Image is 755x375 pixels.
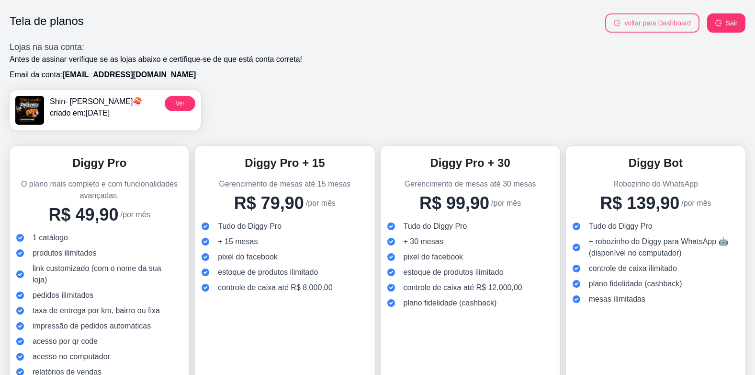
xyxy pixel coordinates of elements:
span: impressão de pedidos automáticas [33,320,151,332]
h4: R$ 49,90 [48,205,118,224]
span: logout [614,20,620,26]
p: /por mês [681,198,711,209]
span: Tudo do Diggy Pro [404,221,467,232]
span: controle de caixa ilimitado [589,263,677,274]
span: [EMAIL_ADDRESS][DOMAIN_NAME] [62,70,196,79]
p: Gerencimento de mesas até 15 mesas [201,178,369,190]
span: + 30 mesas [404,236,443,247]
span: pixel do facebook [218,251,278,263]
button: Ver [165,96,195,111]
p: Antes de assinar verifique se as lojas abaixo e certifique-se de que está conta correta! [10,54,745,65]
span: mesas ilimitadas [589,293,645,305]
button: logoutSair [707,13,745,33]
span: plano fidelidade (cashback) [404,297,497,309]
p: criado em: [DATE] [50,107,142,119]
h3: Diggy Pro + 30 [386,155,554,171]
span: logout [715,20,722,26]
span: pedidos ilimitados [33,290,93,301]
span: controle de caixa até R$ 12.000,00 [404,282,522,293]
p: Robozinho do WhatsApp [572,178,740,190]
span: plano fidelidade (cashback) [589,278,682,290]
span: acesso no computador [33,351,110,363]
h4: R$ 99,90 [419,194,489,213]
span: controle de caixa até R$ 8.000,00 [218,282,332,293]
p: Gerencimento de mesas até 30 mesas [386,178,554,190]
img: menu logo [15,96,44,125]
span: 1 catálogo [33,232,68,244]
span: produtos ilimitados [33,247,96,259]
p: /por mês [121,209,150,221]
h3: Diggy Bot [572,155,740,171]
h4: R$ 79,90 [234,194,304,213]
h3: Diggy Pro + 15 [201,155,369,171]
p: Email da conta: [10,69,745,81]
span: link customizado (com o nome da sua loja) [33,263,176,286]
span: Tudo do Diggy Pro [218,221,282,232]
button: logoutvoltar para Dashboard [605,13,699,33]
h4: R$ 139,90 [600,194,679,213]
h1: Tela de planos [10,13,84,33]
span: estoque de produtos ilimitado [218,267,318,278]
span: taxa de entrega por km, bairro ou fixa [33,305,160,316]
span: Tudo do Diggy Pro [589,221,653,232]
span: estoque de produtos ilimitado [404,267,504,278]
span: + robozinho do Diggy para WhatsApp 🤖 (disponível no computador) [589,236,732,259]
p: O plano mais completo e com funcionalidades avançadas. [15,178,183,201]
span: acesso por qr code [33,336,98,347]
a: menu logoShin- [PERSON_NAME]🍣criado em:[DATE]Ver [10,90,201,130]
p: /por mês [491,198,521,209]
p: /por mês [306,198,336,209]
span: + 15 mesas [218,236,258,247]
h3: Lojas na sua conta: [10,40,745,54]
span: pixel do facebook [404,251,463,263]
h3: Diggy Pro [15,155,183,171]
p: Shin- [PERSON_NAME]🍣 [50,96,142,107]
